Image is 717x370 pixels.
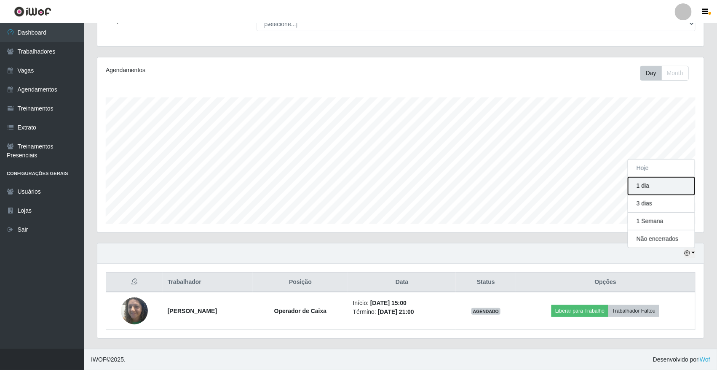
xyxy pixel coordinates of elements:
[378,308,414,315] time: [DATE] 21:00
[516,273,696,292] th: Opções
[163,273,253,292] th: Trabalhador
[640,66,662,81] button: Day
[14,6,51,17] img: CoreUI Logo
[628,230,695,248] button: Não encerrados
[168,308,217,314] strong: [PERSON_NAME]
[353,308,451,316] li: Término:
[91,355,126,364] span: © 2025 .
[628,213,695,230] button: 1 Semana
[653,355,710,364] span: Desenvolvido por
[640,66,689,81] div: First group
[628,177,695,195] button: 1 dia
[661,66,689,81] button: Month
[608,305,659,317] button: Trabalhador Faltou
[353,299,451,308] li: Início:
[471,308,501,315] span: AGENDADO
[274,308,327,314] strong: Operador de Caixa
[348,273,456,292] th: Data
[698,356,710,363] a: iWof
[91,356,107,363] span: IWOF
[121,293,148,329] img: 1736128144098.jpeg
[106,66,344,75] div: Agendamentos
[628,195,695,213] button: 3 dias
[628,159,695,177] button: Hoje
[551,305,608,317] button: Liberar para Trabalho
[370,300,407,306] time: [DATE] 15:00
[640,66,696,81] div: Toolbar with button groups
[253,273,348,292] th: Posição
[456,273,516,292] th: Status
